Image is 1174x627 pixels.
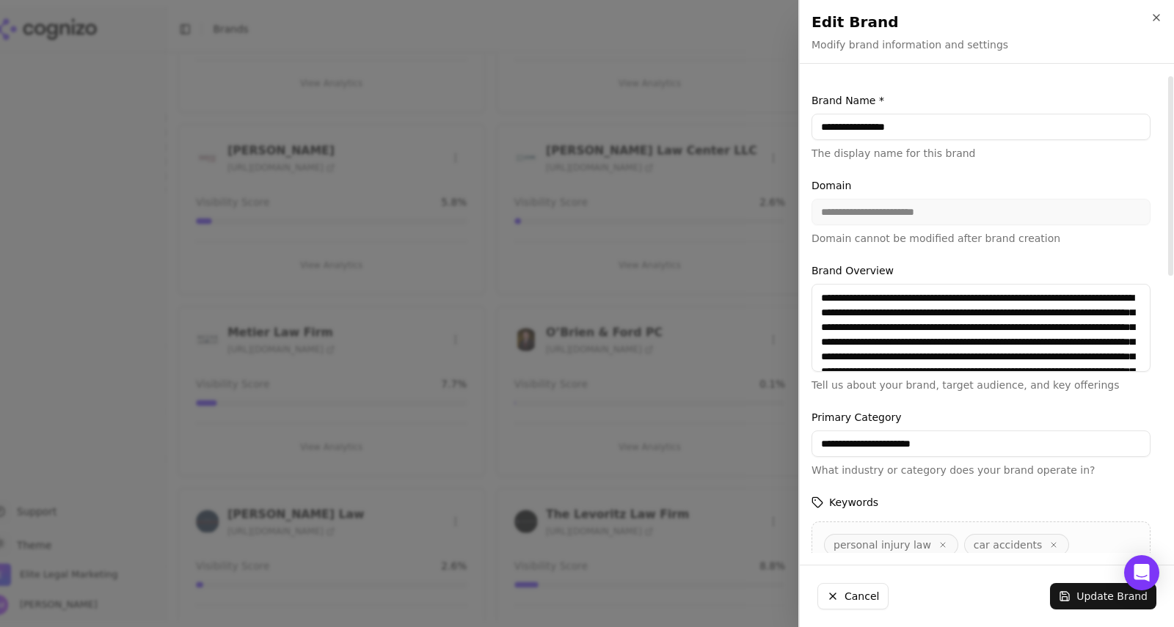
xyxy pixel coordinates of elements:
p: Tell us about your brand, target audience, and key offerings [812,378,1151,392]
button: Cancel [817,583,889,609]
label: Primary Category [812,410,1151,425]
label: Domain [812,178,1151,193]
span: personal injury law [834,538,931,552]
label: Keywords [812,495,1151,510]
p: Modify brand information and settings [812,37,1008,52]
button: Update Brand [1050,583,1156,609]
p: Domain cannot be modified after brand creation [812,231,1151,246]
p: What industry or category does your brand operate in? [812,463,1151,477]
label: Brand Overview [812,263,1151,278]
span: car accidents [974,538,1043,552]
h2: Edit Brand [812,12,1162,32]
p: The display name for this brand [812,146,1151,161]
label: Brand Name * [812,93,1151,108]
